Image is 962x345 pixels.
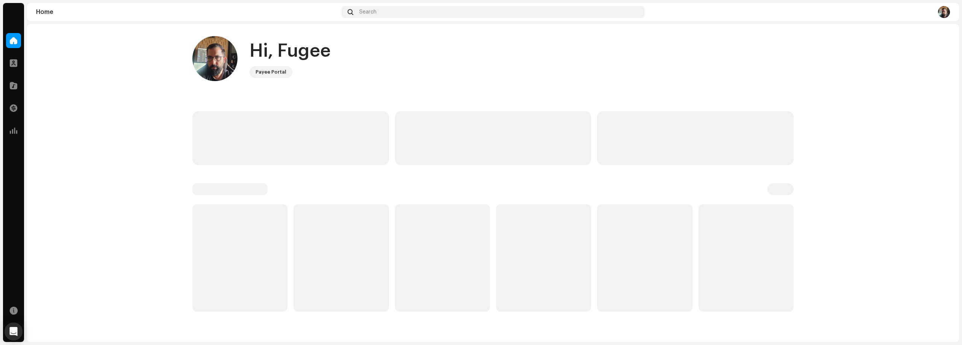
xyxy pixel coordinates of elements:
img: 69f3f476-27de-4639-b43f-12d4ea3094cc [192,36,237,81]
div: Hi, Fugee [250,39,331,63]
div: Open Intercom Messenger [5,322,23,340]
div: Home [36,9,339,15]
img: 69f3f476-27de-4639-b43f-12d4ea3094cc [938,6,950,18]
span: Search [359,9,377,15]
div: Payee Portal [256,68,286,77]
